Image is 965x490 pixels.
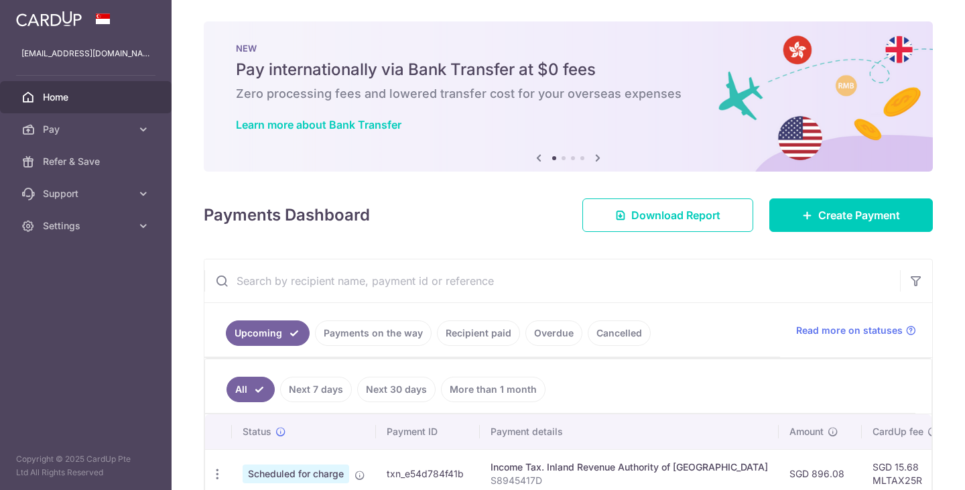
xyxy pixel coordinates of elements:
a: Read more on statuses [796,324,916,337]
span: Pay [43,123,131,136]
p: NEW [236,43,901,54]
a: Learn more about Bank Transfer [236,118,401,131]
a: All [227,377,275,402]
span: Read more on statuses [796,324,903,337]
span: Scheduled for charge [243,465,349,483]
th: Payment details [480,414,779,449]
a: Download Report [582,198,753,232]
h6: Zero processing fees and lowered transfer cost for your overseas expenses [236,86,901,102]
span: Download Report [631,207,720,223]
h4: Payments Dashboard [204,203,370,227]
a: Next 7 days [280,377,352,402]
a: Create Payment [769,198,933,232]
th: Payment ID [376,414,480,449]
p: S8945417D [491,474,768,487]
a: More than 1 month [441,377,545,402]
a: Cancelled [588,320,651,346]
a: Payments on the way [315,320,432,346]
span: Amount [789,425,824,438]
span: CardUp fee [873,425,923,438]
span: Create Payment [818,207,900,223]
input: Search by recipient name, payment id or reference [204,259,900,302]
span: Home [43,90,131,104]
a: Upcoming [226,320,310,346]
a: Next 30 days [357,377,436,402]
span: Support [43,187,131,200]
span: Settings [43,219,131,233]
a: Overdue [525,320,582,346]
img: CardUp [16,11,82,27]
h5: Pay internationally via Bank Transfer at $0 fees [236,59,901,80]
p: [EMAIL_ADDRESS][DOMAIN_NAME] [21,47,150,60]
span: Refer & Save [43,155,131,168]
a: Recipient paid [437,320,520,346]
div: Income Tax. Inland Revenue Authority of [GEOGRAPHIC_DATA] [491,461,768,474]
img: Bank transfer banner [204,21,933,172]
span: Status [243,425,271,438]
